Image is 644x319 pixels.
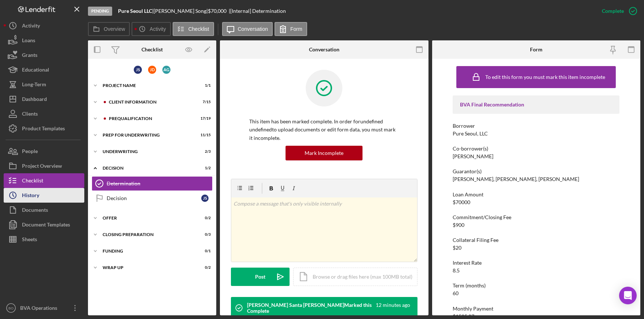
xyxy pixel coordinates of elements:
[92,191,213,206] a: DecisionJS
[118,8,152,14] b: Pure Seoul LLC
[103,216,192,220] div: Offer
[103,133,192,137] div: Prep for Underwriting
[198,100,211,104] div: 7 / 15
[453,146,619,152] div: Co-borrower(s)
[453,268,460,273] div: 8.5
[453,260,619,266] div: Interest Rate
[92,176,213,191] a: Determination
[198,249,211,253] div: 0 / 1
[109,116,192,121] div: Prequalification
[4,159,84,173] a: Project Overview
[4,173,84,188] button: Checklist
[453,306,619,312] div: Monthly Payment
[198,116,211,121] div: 17 / 19
[4,77,84,92] button: Long-Term
[198,133,211,137] div: 11 / 15
[4,188,84,203] button: History
[22,106,38,123] div: Clients
[154,8,208,14] div: [PERSON_NAME] Song |
[460,102,612,108] div: BVA Final Recommendation
[595,4,640,18] button: Complete
[22,217,70,234] div: Document Templates
[188,26,209,32] label: Checklist
[619,287,637,304] div: Open Intercom Messenger
[107,195,201,201] div: Decision
[229,8,286,14] div: | [Internal] Determination
[141,47,163,52] div: Checklist
[18,301,66,317] div: BVA Operations
[22,159,62,175] div: Project Overview
[22,92,47,108] div: Dashboard
[88,22,130,36] button: Overview
[602,4,624,18] div: Complete
[453,214,619,220] div: Commitment/Closing Fee
[103,149,192,154] div: Underwriting
[22,121,65,138] div: Product Templates
[103,249,192,253] div: Funding
[453,168,619,174] div: Guarantor(s)
[4,217,84,232] button: Document Templates
[4,232,84,247] a: Sheets
[201,195,209,202] div: J S
[231,268,290,286] button: Post
[22,18,40,35] div: Activity
[305,146,343,160] div: Mark Incomplete
[247,302,374,314] div: [PERSON_NAME] Santa [PERSON_NAME] Marked this Complete
[22,62,49,79] div: Educational
[4,144,84,159] button: People
[453,192,619,197] div: Loan Amount
[222,22,273,36] button: Conversation
[22,144,38,160] div: People
[453,237,619,243] div: Collateral Filing Fee
[22,33,35,50] div: Loans
[103,166,192,170] div: Decision
[88,7,112,16] div: Pending
[103,265,192,270] div: Wrap Up
[198,216,211,220] div: 0 / 2
[453,131,488,137] div: Pure Seoul, LLC
[148,66,156,74] div: J D
[4,62,84,77] button: Educational
[453,176,579,182] div: [PERSON_NAME], [PERSON_NAME], [PERSON_NAME]
[4,92,84,106] button: Dashboard
[275,22,307,36] button: Form
[132,22,170,36] button: Activity
[4,301,84,315] button: BOBVA Operations
[22,203,48,219] div: Documents
[150,26,166,32] label: Activity
[4,106,84,121] button: Clients
[453,283,619,289] div: Term (months)
[453,153,493,159] div: [PERSON_NAME]
[198,166,211,170] div: 1 / 2
[238,26,268,32] label: Conversation
[103,83,192,88] div: Project Name
[453,199,470,205] div: $70000
[376,302,410,314] time: 2025-09-16 16:09
[4,121,84,136] button: Product Templates
[4,48,84,62] button: Grants
[4,33,84,48] button: Loans
[286,146,363,160] button: Mark Incomplete
[8,306,14,310] text: BO
[107,181,212,186] div: Determination
[309,47,339,52] div: Conversation
[4,203,84,217] button: Documents
[530,47,542,52] div: Form
[255,268,265,286] div: Post
[4,18,84,33] button: Activity
[103,232,192,237] div: Closing Preparation
[22,173,43,190] div: Checklist
[109,100,192,104] div: Client Information
[22,48,37,64] div: Grants
[134,66,142,74] div: J S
